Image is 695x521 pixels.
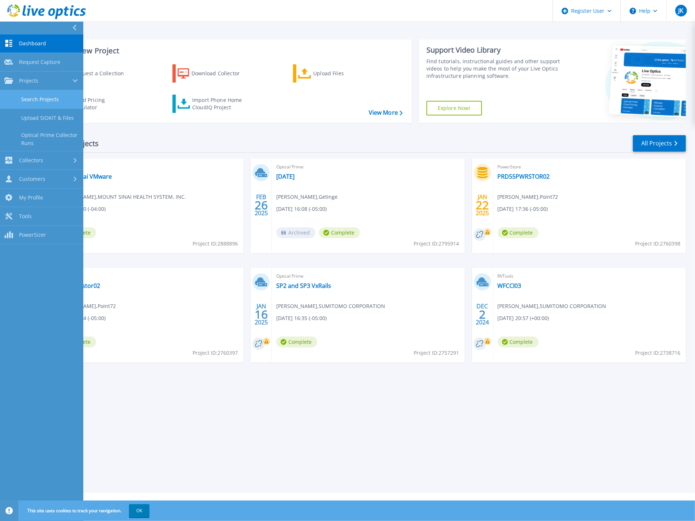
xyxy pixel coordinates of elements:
[498,272,681,280] span: RVTools
[55,302,116,310] span: [PERSON_NAME] , Point72
[52,95,133,113] a: Cloud Pricing Calculator
[498,163,681,171] span: PowerStore
[191,66,250,81] div: Download Collector
[19,59,60,65] span: Request Capture
[475,192,489,218] div: JAN 2025
[635,240,680,248] span: Project ID: 2760398
[19,176,45,182] span: Customers
[276,272,460,280] span: Optical Prime
[635,349,680,357] span: Project ID: 2738716
[498,205,548,213] span: [DATE] 17:36 (-05:00)
[293,64,375,83] a: Upload Files
[276,205,327,213] span: [DATE] 16:08 (-05:00)
[498,314,549,322] span: [DATE] 20:57 (+00:00)
[414,349,459,357] span: Project ID: 2757291
[426,58,562,80] div: Find tutorials, instructional guides and other support videos to help you make the most of your L...
[498,193,558,201] span: [PERSON_NAME] , Point72
[192,96,249,111] div: Import Phone Home CloudIQ Project
[255,311,268,317] span: 16
[19,77,38,84] span: Projects
[55,163,239,171] span: Optical Prime
[276,173,295,180] a: [DATE]
[19,232,46,238] span: PowerSizer
[426,45,562,55] div: Support Video Library
[475,301,489,328] div: DEC 2024
[255,202,268,208] span: 26
[369,109,403,116] a: View More
[129,504,149,517] button: OK
[19,194,43,201] span: My Profile
[193,240,238,248] span: Project ID: 2888896
[498,173,550,180] a: PRD55PWRSTOR02
[498,282,521,289] a: WFCCI03
[276,193,338,201] span: [PERSON_NAME] , Getinge
[498,302,607,310] span: [PERSON_NAME] , SUMITOMO CORPORATION
[276,302,385,310] span: [PERSON_NAME] , SUMITOMO CORPORATION
[172,64,254,83] a: Download Collector
[20,504,149,517] span: This site uses cookies to track your navigation.
[254,301,268,328] div: JAN 2025
[55,173,112,180] a: Mount Sinai VMware
[498,227,539,238] span: Complete
[426,101,482,115] a: Explore Now!
[276,314,327,322] span: [DATE] 16:35 (-05:00)
[276,227,315,238] span: Archived
[498,336,539,347] span: Complete
[633,135,686,152] a: All Projects
[19,40,46,47] span: Dashboard
[678,8,683,14] span: JK
[72,96,130,111] div: Cloud Pricing Calculator
[55,272,239,280] span: XtremIO
[479,311,486,317] span: 2
[193,349,238,357] span: Project ID: 2760397
[414,240,459,248] span: Project ID: 2795914
[319,227,360,238] span: Complete
[52,64,133,83] a: Request a Collection
[276,282,331,289] a: SP2 and SP3 VxRails
[476,202,489,208] span: 22
[313,66,372,81] div: Upload Files
[276,163,460,171] span: Optical Prime
[19,213,32,220] span: Tools
[254,192,268,218] div: FEB 2025
[276,336,317,347] span: Complete
[55,193,186,201] span: [PERSON_NAME] , MOUNT SINAI HEALTH SYSTEM, INC.
[19,157,43,164] span: Collectors
[52,47,402,55] h3: Start a New Project
[73,66,131,81] div: Request a Collection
